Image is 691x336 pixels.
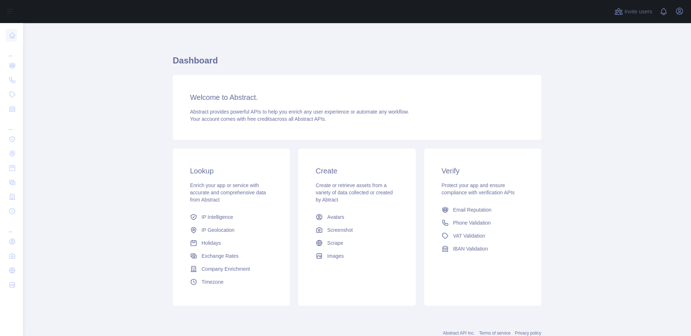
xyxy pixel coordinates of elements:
a: Email Reputation [439,203,527,216]
a: Phone Validation [439,216,527,229]
a: IP Intelligence [187,211,275,224]
a: VAT Validation [439,229,527,242]
a: Images [313,249,401,262]
a: IP Geolocation [187,224,275,236]
a: IBAN Validation [439,242,527,255]
span: Protect your app and ensure compliance with verification APIs [442,182,515,195]
span: Images [327,252,344,260]
span: Abstract provides powerful APIs to help you enrich any user experience or automate any workflow. [190,109,409,115]
span: Create or retrieve assets from a variety of data collected or created by Abtract [316,182,393,203]
span: IP Geolocation [202,226,235,234]
span: Email Reputation [453,206,492,213]
a: Abstract API Inc. [443,331,475,336]
span: Screenshot [327,226,353,234]
h3: Welcome to Abstract. [190,92,524,102]
div: ... [6,117,17,131]
span: IP Intelligence [202,213,233,221]
a: Terms of service [479,331,510,336]
span: Invite users [624,8,652,16]
span: Exchange Rates [202,252,239,260]
button: Invite users [613,6,654,17]
span: Phone Validation [453,219,491,226]
a: Exchange Rates [187,249,275,262]
div: ... [6,219,17,234]
h3: Lookup [190,166,272,176]
span: free credits [247,116,272,122]
a: Holidays [187,236,275,249]
a: Company Enrichment [187,262,275,275]
h3: Verify [442,166,524,176]
span: Scrape [327,239,343,247]
a: Timezone [187,275,275,288]
span: Holidays [202,239,221,247]
a: Scrape [313,236,401,249]
span: IBAN Validation [453,245,488,252]
span: VAT Validation [453,232,485,239]
h1: Dashboard [173,55,541,72]
span: Timezone [202,278,223,286]
span: Company Enrichment [202,265,250,273]
a: Screenshot [313,224,401,236]
span: Avatars [327,213,344,221]
h3: Create [316,166,398,176]
a: Avatars [313,211,401,224]
div: ... [6,43,17,58]
a: Privacy policy [515,331,541,336]
span: Enrich your app or service with accurate and comprehensive data from Abstract [190,182,266,203]
span: Your account comes with across all Abstract APIs. [190,116,326,122]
